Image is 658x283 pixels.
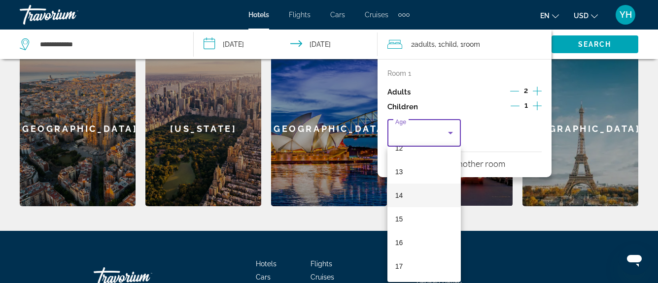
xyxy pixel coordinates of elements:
[387,207,461,231] mat-option: 15 years old
[387,231,461,254] mat-option: 16 years old
[395,189,403,201] span: 14
[387,184,461,207] mat-option: 14 years old
[395,260,403,272] span: 17
[395,166,403,178] span: 13
[387,160,461,184] mat-option: 13 years old
[395,213,403,225] span: 15
[395,142,403,154] span: 12
[387,136,461,160] mat-option: 12 years old
[395,237,403,249] span: 16
[387,254,461,278] mat-option: 17 years old
[619,244,650,275] iframe: Przycisk umożliwiający otwarcie okna komunikatora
